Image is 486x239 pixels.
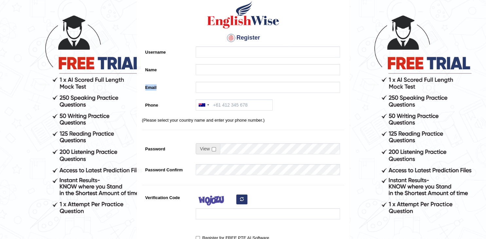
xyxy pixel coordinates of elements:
[142,164,193,173] label: Password Confirm
[142,82,193,91] label: Email
[142,64,193,73] label: Name
[212,147,216,151] input: Show/Hide Password
[142,192,193,201] label: Verification Code
[142,33,344,43] h4: Register
[196,100,211,110] div: Australia: +61
[142,46,193,55] label: Username
[142,117,344,123] p: (Please select your country name and enter your phone number.)
[142,143,193,152] label: Password
[196,99,273,111] input: +61 412 345 678
[142,99,193,108] label: Phone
